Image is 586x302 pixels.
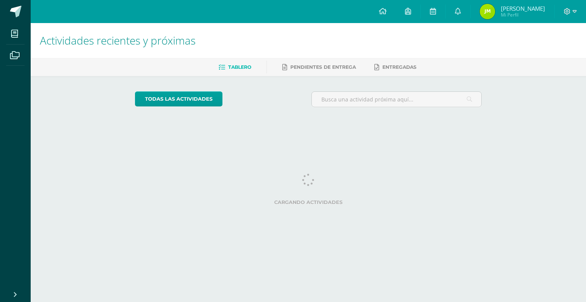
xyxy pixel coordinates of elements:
a: todas las Actividades [135,91,222,106]
span: Tablero [228,64,251,70]
input: Busca una actividad próxima aquí... [312,92,482,107]
a: Tablero [219,61,251,73]
a: Pendientes de entrega [282,61,356,73]
span: Entregadas [382,64,416,70]
span: Pendientes de entrega [290,64,356,70]
span: Actividades recientes y próximas [40,33,196,48]
img: b2b9856d5061f97cd2611f9c69a6e144.png [480,4,495,19]
span: Mi Perfil [501,12,545,18]
label: Cargando actividades [135,199,482,205]
a: Entregadas [374,61,416,73]
span: [PERSON_NAME] [501,5,545,12]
